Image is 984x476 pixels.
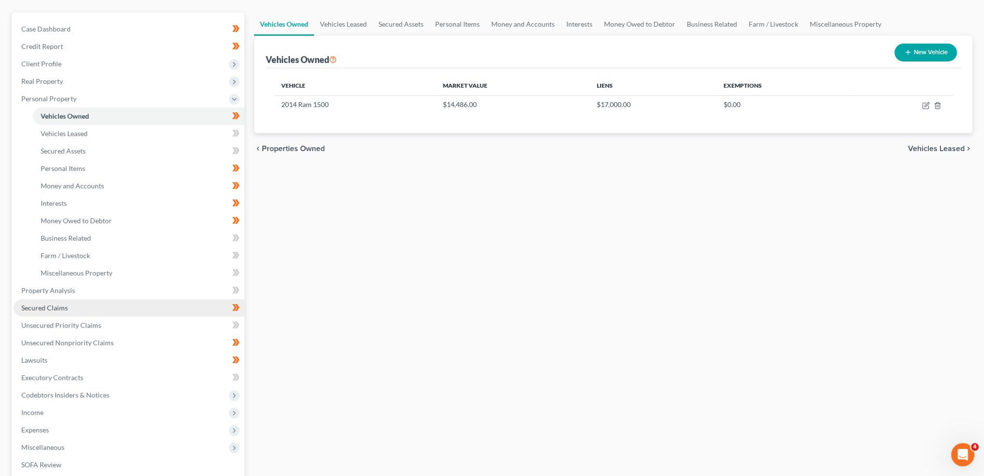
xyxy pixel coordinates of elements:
[33,247,244,264] a: Farm / Livestock
[33,195,244,212] a: Interests
[14,38,244,55] a: Credit Report
[14,456,244,474] a: SOFA Review
[21,373,83,382] span: Executory Contracts
[41,199,67,207] span: Interests
[33,160,244,177] a: Personal Items
[33,125,244,142] a: Vehicles Leased
[435,76,589,95] th: Market Value
[21,443,64,451] span: Miscellaneous
[804,13,887,36] a: Miscellaneous Property
[908,145,965,153] span: Vehicles Leased
[894,44,957,61] button: New Vehicle
[33,212,244,230] a: Money Owed to Debtor
[589,76,716,95] th: Liens
[41,182,104,190] span: Money and Accounts
[21,304,68,312] span: Secured Claims
[435,95,589,114] td: $14,486.00
[965,145,972,153] i: chevron_right
[273,95,435,114] td: 2014 Ram 1500
[254,13,314,36] a: Vehicles Owned
[21,60,61,68] span: Client Profile
[14,369,244,386] a: Executory Contracts
[21,286,75,294] span: Property Analysis
[21,25,71,33] span: Case Dashboard
[41,147,86,155] span: Secured Assets
[21,94,76,103] span: Personal Property
[951,443,974,466] iframe: Intercom live chat
[598,13,681,36] a: Money Owed to Debtor
[254,145,262,153] i: chevron_left
[14,352,244,369] a: Lawsuits
[429,13,485,36] a: Personal Items
[560,13,598,36] a: Interests
[21,426,49,434] span: Expenses
[254,145,325,153] button: chevron_left Properties Owned
[21,408,44,416] span: Income
[14,20,244,38] a: Case Dashboard
[908,145,972,153] button: Vehicles Leased chevron_right
[971,443,979,451] span: 4
[41,112,89,120] span: Vehicles Owned
[14,282,244,299] a: Property Analysis
[373,13,429,36] a: Secured Assets
[262,145,325,153] span: Properties Owned
[41,164,85,172] span: Personal Items
[33,142,244,160] a: Secured Assets
[266,54,337,65] div: Vehicles Owned
[743,13,804,36] a: Farm / Livestock
[41,216,112,225] span: Money Owed to Debtor
[14,299,244,317] a: Secured Claims
[716,76,854,95] th: Exemptions
[41,269,112,277] span: Miscellaneous Property
[14,334,244,352] a: Unsecured Nonpriority Claims
[716,95,854,114] td: $0.00
[589,95,716,114] td: $17,000.00
[41,234,91,242] span: Business Related
[33,107,244,125] a: Vehicles Owned
[33,230,244,247] a: Business Related
[41,129,88,138] span: Vehicles Leased
[314,13,373,36] a: Vehicles Leased
[273,76,435,95] th: Vehicle
[21,356,47,364] span: Lawsuits
[14,317,244,334] a: Unsecured Priority Claims
[21,338,114,347] span: Unsecured Nonpriority Claims
[21,461,61,469] span: SOFA Review
[681,13,743,36] a: Business Related
[41,251,90,260] span: Farm / Livestock
[21,321,101,329] span: Unsecured Priority Claims
[21,391,109,399] span: Codebtors Insiders & Notices
[21,42,63,50] span: Credit Report
[485,13,560,36] a: Money and Accounts
[21,77,63,85] span: Real Property
[33,264,244,282] a: Miscellaneous Property
[33,177,244,195] a: Money and Accounts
